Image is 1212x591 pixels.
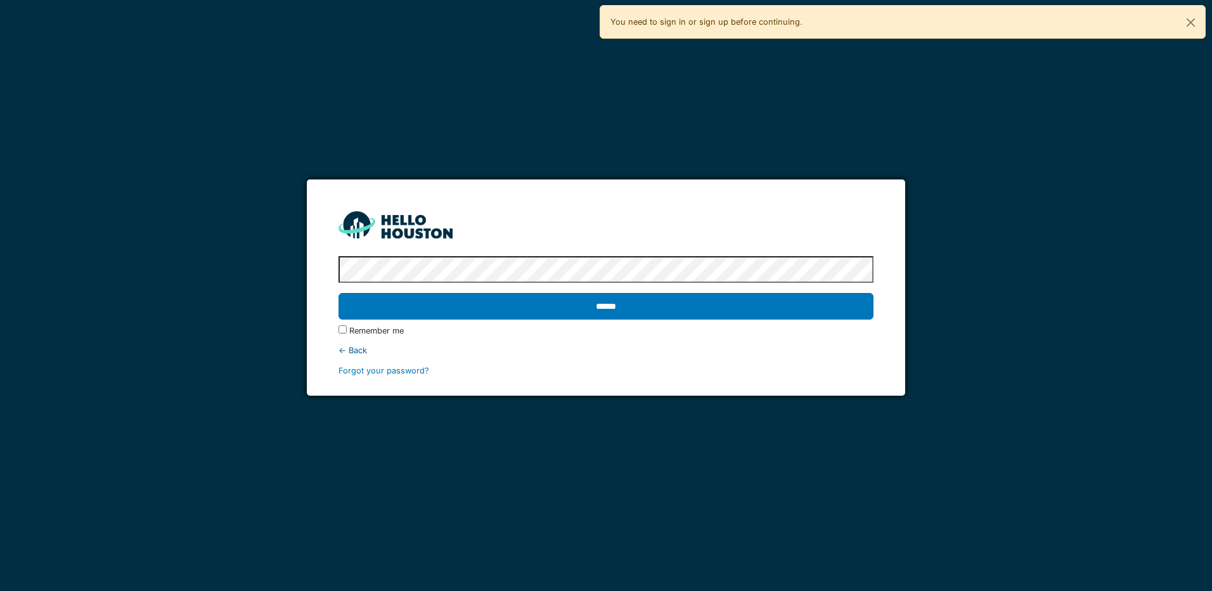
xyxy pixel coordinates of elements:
a: Forgot your password? [338,366,429,375]
div: ← Back [338,344,873,356]
div: You need to sign in or sign up before continuing. [600,5,1206,39]
img: HH_line-BYnF2_Hg.png [338,211,453,238]
label: Remember me [349,325,404,337]
button: Close [1177,6,1205,39]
